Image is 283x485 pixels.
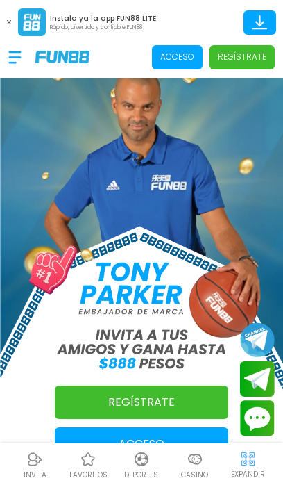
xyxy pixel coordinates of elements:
[62,449,115,480] a: Casino FavoritosCasino Favoritosfavoritos
[218,51,266,63] p: Regístrate
[18,8,46,36] img: App Logo
[50,24,156,32] p: Rápido, divertido y confiable FUN88
[187,451,203,468] img: Casino
[124,470,158,480] p: Deportes
[80,451,96,468] img: Casino Favoritos
[240,400,275,436] button: Contact customer service
[168,449,221,480] a: CasinoCasinoCasino
[231,469,265,479] p: EXPANDIR
[160,51,194,63] p: Acceso
[24,470,46,480] p: INVITA
[35,51,89,63] img: Company Logo
[26,451,43,468] img: Referral
[55,386,228,419] a: Regístrate
[69,470,108,480] p: favoritos
[240,361,275,397] button: Join telegram
[181,470,208,480] p: Casino
[50,13,156,24] p: Instala ya la app FUN88 LITE
[239,450,257,468] img: hide
[55,436,228,452] p: Acceso
[240,322,275,358] button: Join telegram channel
[8,449,62,480] a: ReferralReferralINVITA
[115,449,169,480] a: DeportesDeportesDeportes
[133,451,150,468] img: Deportes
